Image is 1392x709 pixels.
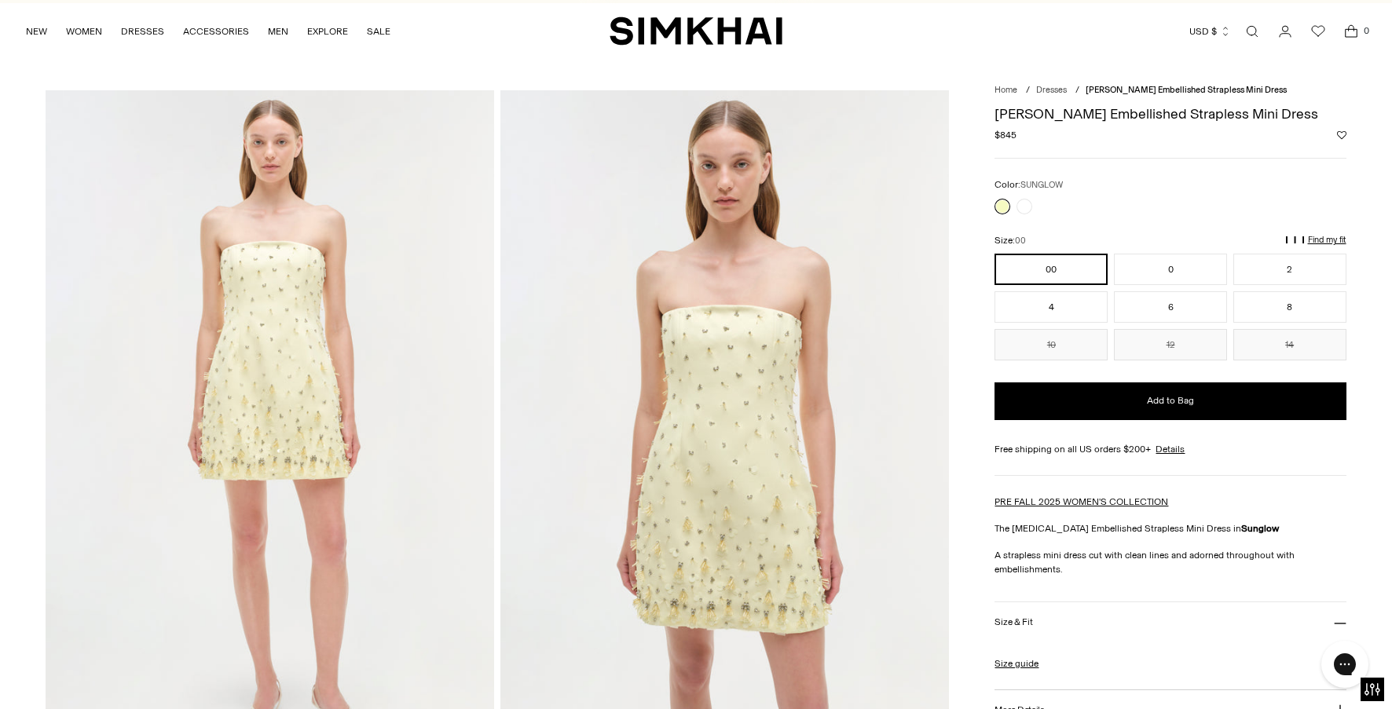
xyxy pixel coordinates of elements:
span: 00 [1015,236,1026,246]
a: Home [995,85,1017,95]
a: DRESSES [121,14,164,49]
div: / [1075,84,1079,97]
strong: Sunglow [1241,523,1279,534]
a: WOMEN [66,14,102,49]
iframe: Gorgias live chat messenger [1313,635,1376,693]
a: Size guide [995,656,1039,671]
a: Dresses [1036,85,1067,95]
a: Go to the account page [1269,16,1301,47]
button: 14 [1233,329,1346,360]
a: PRE FALL 2025 WOMEN'S COLLECTION [995,496,1168,507]
a: NEW [26,14,47,49]
button: 4 [995,291,1108,323]
button: Add to Bag [995,382,1346,420]
label: Size: [995,233,1026,248]
span: $845 [995,128,1017,142]
button: 12 [1114,329,1227,360]
button: 2 [1233,254,1346,285]
button: 10 [995,329,1108,360]
a: EXPLORE [307,14,348,49]
a: SALE [367,14,390,49]
button: USD $ [1189,14,1231,49]
button: 00 [995,254,1108,285]
span: 0 [1359,24,1373,38]
button: Add to Wishlist [1337,130,1346,140]
a: ACCESSORIES [183,14,249,49]
h1: [PERSON_NAME] Embellished Strapless Mini Dress [995,107,1346,121]
p: A strapless mini dress cut with clean lines and adorned throughout with embellishments. [995,548,1346,576]
a: Open search modal [1236,16,1268,47]
a: Open cart modal [1335,16,1367,47]
iframe: Sign Up via Text for Offers [13,649,158,696]
div: / [1026,84,1030,97]
label: Color: [995,177,1063,192]
p: The [MEDICAL_DATA] Embellished Strapless Mini Dress in [995,521,1346,535]
a: SIMKHAI [610,16,782,46]
div: Free shipping on all US orders $200+ [995,442,1346,456]
a: Details [1156,442,1185,456]
button: 8 [1233,291,1346,323]
a: Wishlist [1302,16,1334,47]
span: Add to Bag [1147,394,1194,407]
span: SUNGLOW [1020,180,1063,190]
h3: Size & Fit [995,617,1032,627]
button: 0 [1114,254,1227,285]
a: MEN [268,14,288,49]
button: Size & Fit [995,602,1346,642]
button: 6 [1114,291,1227,323]
span: [PERSON_NAME] Embellished Strapless Mini Dress [1086,85,1287,95]
nav: breadcrumbs [995,84,1346,97]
